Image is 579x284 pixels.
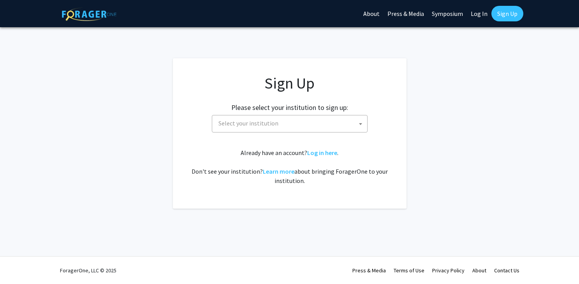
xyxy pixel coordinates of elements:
a: Learn more about bringing ForagerOne to your institution [263,167,294,175]
a: About [472,267,486,274]
a: Privacy Policy [432,267,465,274]
a: Press & Media [352,267,386,274]
span: Select your institution [215,115,367,131]
div: Already have an account? . Don't see your institution? about bringing ForagerOne to your institut... [188,148,391,185]
a: Terms of Use [394,267,424,274]
span: Select your institution [218,119,278,127]
a: Sign Up [491,6,523,21]
span: Select your institution [212,115,368,132]
h2: Please select your institution to sign up: [231,103,348,112]
div: ForagerOne, LLC © 2025 [60,257,116,284]
a: Contact Us [494,267,519,274]
h1: Sign Up [188,74,391,92]
img: ForagerOne Logo [62,7,116,21]
a: Log in here [307,149,337,157]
